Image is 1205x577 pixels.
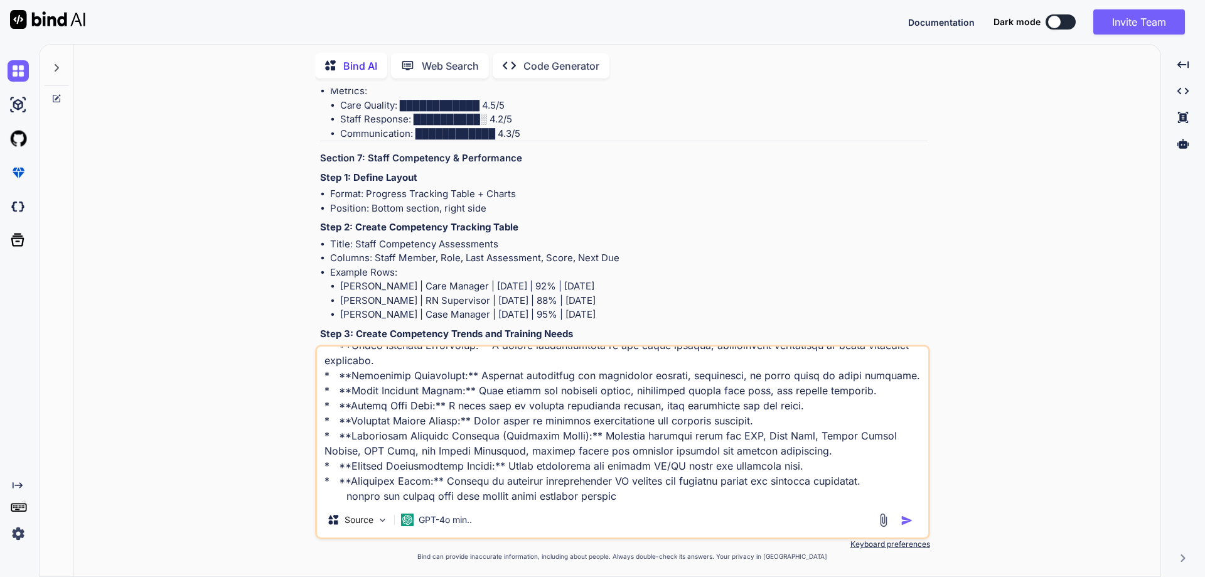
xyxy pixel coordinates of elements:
button: Invite Team [1093,9,1185,35]
img: attachment [876,513,891,527]
img: premium [8,162,29,183]
p: Keyboard preferences [315,539,930,549]
button: Documentation [908,16,975,29]
p: Web Search [422,58,479,73]
p: Code Generator [523,58,599,73]
h3: Section 7: Staff Competency & Performance [320,151,928,166]
img: GPT-4o mini [401,514,414,526]
li: Format: Progress Tracking Table + Charts [330,187,928,202]
li: Metrics: [330,84,928,141]
img: ai-studio [8,94,29,116]
img: Bind AI [10,10,85,29]
p: Bind AI [343,58,377,73]
li: Columns: Staff Member, Role, Last Assessment, Score, Next Due [330,251,928,266]
li: Position: Bottom section, right side [330,202,928,216]
li: Staff Response: ██████████░ 4.2/5 [340,112,928,127]
img: chat [8,60,29,82]
span: Dark mode [993,16,1041,28]
li: Competency Trends: Graph showing percentage over quarters. [330,343,928,358]
img: settings [8,523,29,544]
li: Title: Staff Competency Assessments [330,237,928,252]
span: Documentation [908,17,975,28]
img: darkCloudIdeIcon [8,196,29,217]
img: Pick Models [377,515,388,526]
p: Bind can provide inaccurate information, including about people. Always double-check its answers.... [315,552,930,561]
li: Example Rows: [330,266,928,322]
img: githubLight [8,128,29,149]
textarea: ## 1. Loremip Dolorsita Consecte Adipiscin Elitseddo Eiu Tempori Utlaboree (DO) Magnaali Enimadmi... [317,347,928,502]
strong: Step 3: Create Competency Trends and Training Needs [320,328,573,340]
img: icon [901,514,913,527]
li: [PERSON_NAME] | Care Manager | [DATE] | 92% | [DATE] [340,279,928,294]
strong: Step 2: Create Competency Tracking Table [320,221,518,233]
li: Communication: ████████████ 4.3/5 [340,127,928,141]
li: Care Quality: ████████████ 4.5/5 [340,99,928,113]
li: [PERSON_NAME] | RN Supervisor | [DATE] | 88% | [DATE] [340,294,928,308]
p: GPT-4o min.. [419,514,472,526]
li: [PERSON_NAME] | Case Manager | [DATE] | 95% | [DATE] [340,308,928,322]
p: Source [345,514,373,526]
strong: Step 1: Define Layout [320,171,417,183]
